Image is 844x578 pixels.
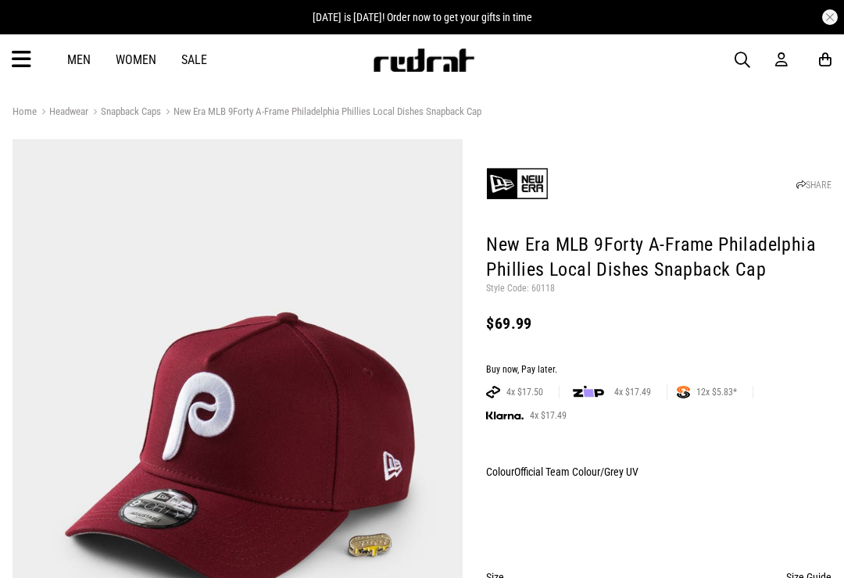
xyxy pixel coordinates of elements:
[486,364,831,376] div: Buy now, Pay later.
[573,384,604,400] img: zip
[500,386,549,398] span: 4x $17.50
[13,105,37,117] a: Home
[313,11,532,23] span: [DATE] is [DATE]! Order now to get your gifts in time
[486,152,549,215] img: New Era
[690,386,743,398] span: 12x $5.83*
[37,105,88,120] a: Headwear
[67,52,91,67] a: Men
[488,487,527,541] img: Official Team Colour/Grey UV
[88,105,161,120] a: Snapback Caps
[161,105,481,120] a: New Era MLB 9Forty A-Frame Philadelphia Phillies Local Dishes Snapback Cap
[486,462,831,481] div: Colour
[486,233,831,283] h1: New Era MLB 9Forty A-Frame Philadelphia Phillies Local Dishes Snapback Cap
[514,466,638,478] span: Official Team Colour/Grey UV
[524,409,573,422] span: 4x $17.49
[486,283,831,295] p: Style Code: 60118
[181,52,207,67] a: Sale
[608,386,657,398] span: 4x $17.49
[372,48,475,72] img: Redrat logo
[677,386,690,398] img: SPLITPAY
[486,314,831,333] div: $69.99
[486,412,524,420] img: KLARNA
[796,180,831,191] a: SHARE
[116,52,156,67] a: Women
[486,386,500,398] img: AFTERPAY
